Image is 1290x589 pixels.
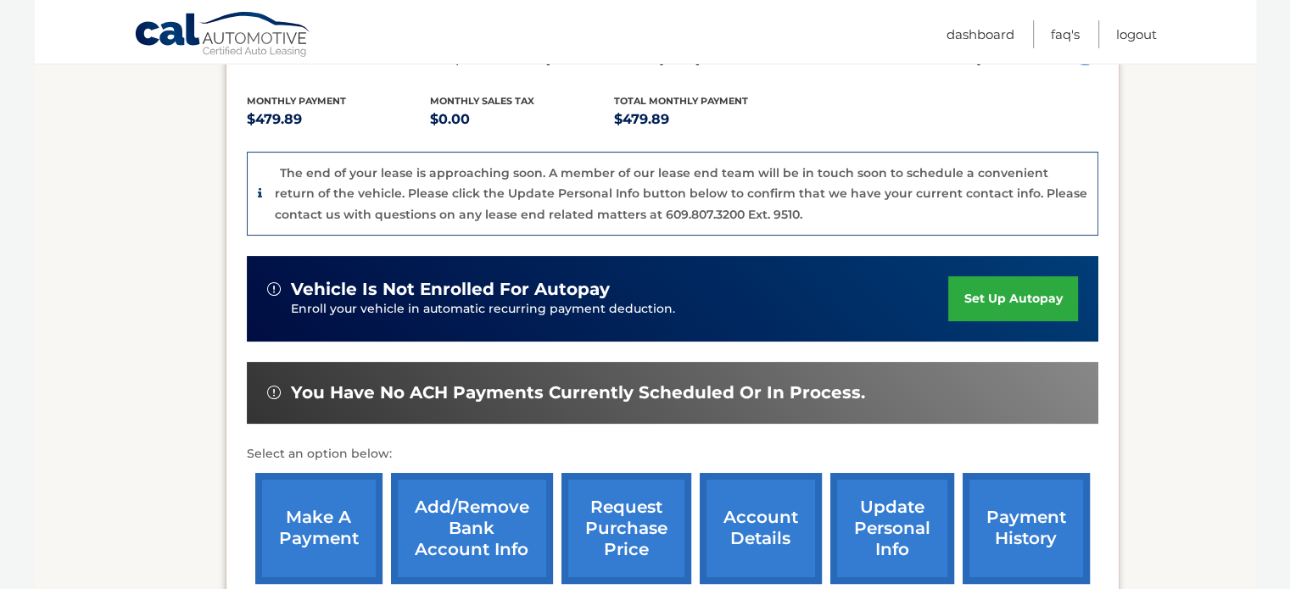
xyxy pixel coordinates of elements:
a: request purchase price [561,473,691,584]
a: account details [700,473,822,584]
a: update personal info [830,473,954,584]
img: alert-white.svg [267,282,281,296]
p: The end of your lease is approaching soon. A member of our lease end team will be in touch soon t... [275,165,1087,222]
img: alert-white.svg [267,386,281,399]
a: FAQ's [1051,20,1080,48]
span: Monthly sales Tax [430,95,534,107]
a: make a payment [255,473,383,584]
p: $0.00 [430,108,614,131]
p: $479.89 [614,108,798,131]
a: Logout [1116,20,1157,48]
a: Dashboard [947,20,1014,48]
p: $479.89 [247,108,431,131]
a: Cal Automotive [134,11,312,60]
span: vehicle is not enrolled for autopay [291,279,610,300]
a: payment history [963,473,1090,584]
span: Monthly Payment [247,95,346,107]
a: Add/Remove bank account info [391,473,553,584]
a: set up autopay [948,276,1077,321]
span: You have no ACH payments currently scheduled or in process. [291,382,865,403]
span: Total Monthly Payment [614,95,748,107]
p: Select an option below: [247,444,1098,464]
p: Enroll your vehicle in automatic recurring payment deduction. [291,300,949,319]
